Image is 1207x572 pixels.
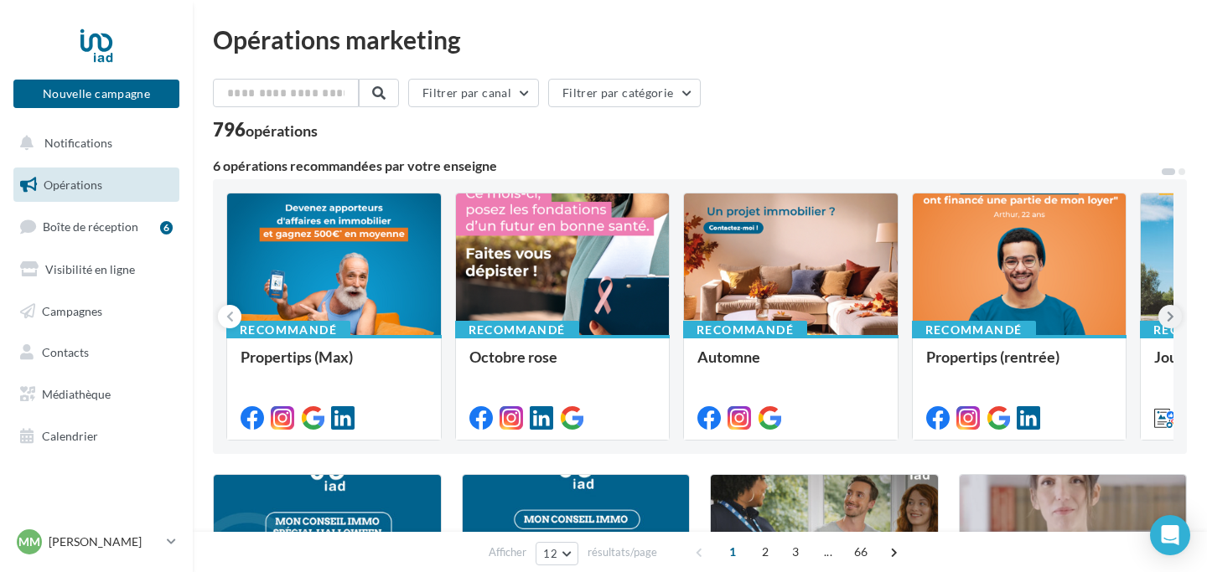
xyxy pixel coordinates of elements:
button: 12 [536,542,578,565]
div: Propertips (rentrée) [926,348,1113,382]
div: 6 [160,221,173,234]
div: 6 opérations recommandées par votre enseigne [213,159,1160,173]
span: Opérations [44,178,102,192]
span: Visibilité en ligne [45,262,135,276]
div: Recommandé [455,321,579,339]
button: Notifications [10,126,176,161]
span: résultats/page [588,544,657,560]
a: MM [PERSON_NAME] [13,526,179,558]
span: Médiathèque [42,387,111,401]
span: 12 [543,547,557,560]
span: 1 [719,539,746,565]
a: Visibilité en ligne [10,252,183,287]
div: Opérations marketing [213,27,1187,52]
span: 3 [782,539,809,565]
div: Recommandé [912,321,1036,339]
a: Campagnes [10,294,183,329]
span: 66 [847,539,875,565]
div: Recommandé [683,321,807,339]
button: Filtrer par canal [408,79,539,107]
div: Open Intercom Messenger [1150,515,1190,555]
div: Propertips (Max) [241,348,427,382]
span: Notifications [44,136,112,150]
p: [PERSON_NAME] [49,533,160,550]
span: Calendrier [42,429,98,443]
span: MM [18,533,40,550]
a: Calendrier [10,419,183,454]
a: Contacts [10,335,183,370]
div: 796 [213,121,318,139]
span: ... [815,539,842,565]
div: Automne [697,348,884,382]
div: Recommandé [226,321,350,339]
a: Boîte de réception6 [10,209,183,245]
a: Médiathèque [10,377,183,412]
a: Opérations [10,167,183,203]
button: Filtrer par catégorie [548,79,701,107]
button: Nouvelle campagne [13,80,179,108]
div: opérations [246,123,318,138]
span: 2 [752,539,779,565]
span: Boîte de réception [43,219,138,234]
span: Afficher [489,544,526,560]
span: Campagnes [42,303,102,317]
div: Octobre rose [469,348,656,382]
span: Contacts [42,345,89,359]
